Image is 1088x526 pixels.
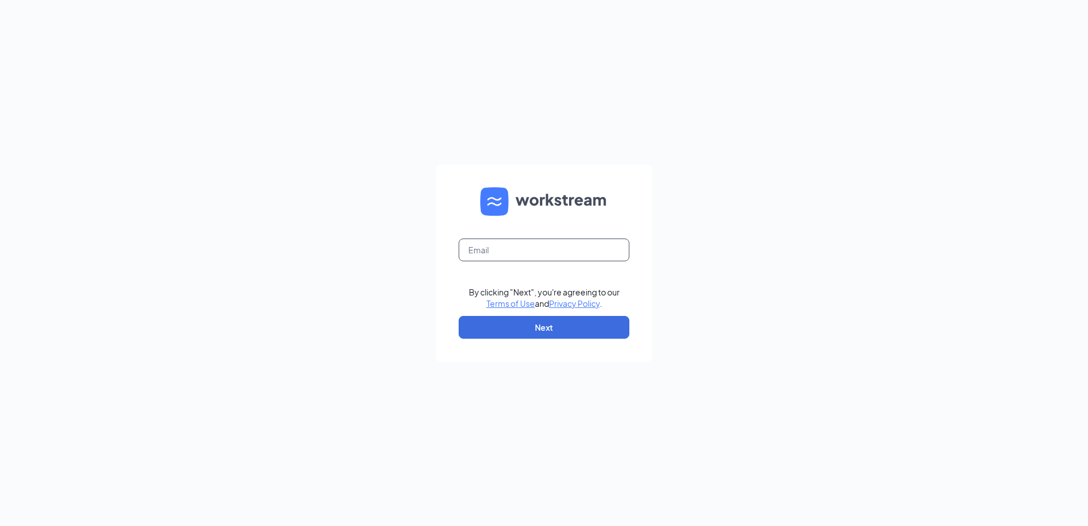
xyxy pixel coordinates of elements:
[469,286,620,309] div: By clicking "Next", you're agreeing to our and .
[487,298,535,309] a: Terms of Use
[480,187,608,216] img: WS logo and Workstream text
[549,298,600,309] a: Privacy Policy
[459,316,629,339] button: Next
[459,239,629,261] input: Email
